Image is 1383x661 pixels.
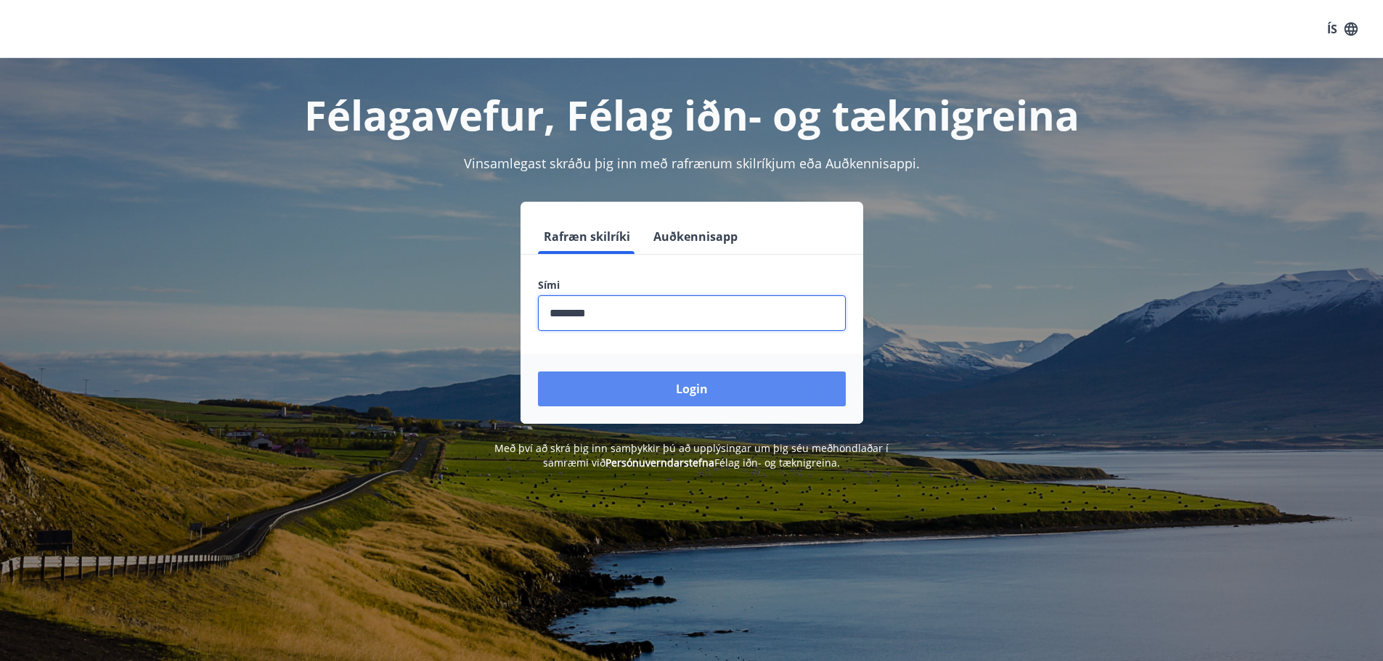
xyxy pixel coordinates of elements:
[464,155,920,172] span: Vinsamlegast skráðu þig inn með rafrænum skilríkjum eða Auðkennisappi.
[538,278,846,292] label: Sími
[538,219,636,254] button: Rafræn skilríki
[605,456,714,469] a: Persónuverndarstefna
[648,219,743,254] button: Auðkennisapp
[538,371,846,406] button: Login
[1319,16,1366,42] button: ÍS
[187,87,1197,142] h1: Félagavefur, Félag iðn- og tæknigreina
[494,441,889,469] span: Með því að skrá þig inn samþykkir þú að upplýsingar um þig séu meðhöndlaðar í samræmi við Félag i...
